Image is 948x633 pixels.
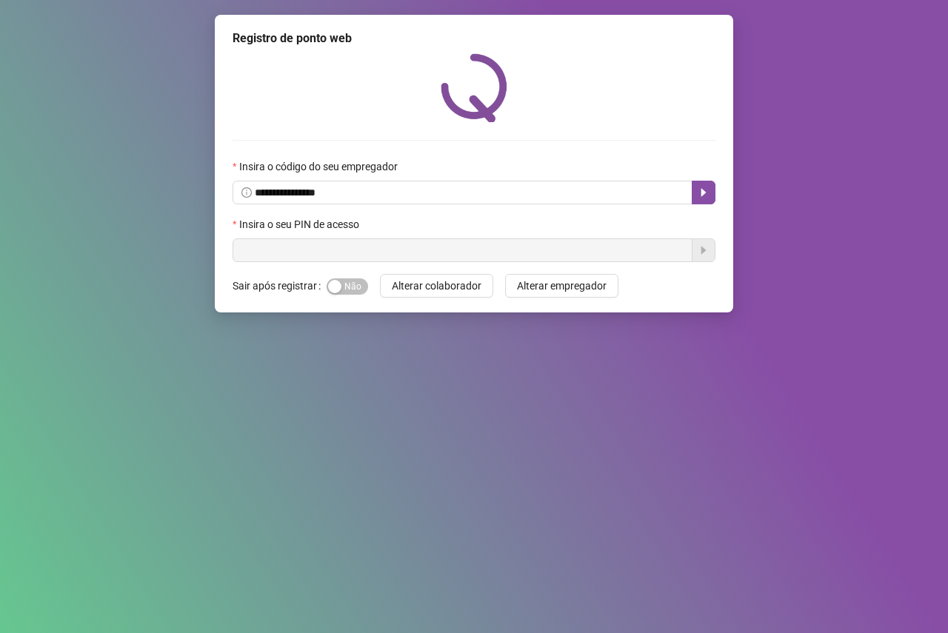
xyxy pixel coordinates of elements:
[517,278,607,294] span: Alterar empregador
[380,274,493,298] button: Alterar colaborador
[233,158,407,175] label: Insira o código do seu empregador
[233,30,715,47] div: Registro de ponto web
[241,187,252,198] span: info-circle
[233,216,369,232] label: Insira o seu PIN de acesso
[441,53,507,122] img: QRPoint
[392,278,481,294] span: Alterar colaborador
[233,274,327,298] label: Sair após registrar
[698,187,710,198] span: caret-right
[505,274,618,298] button: Alterar empregador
